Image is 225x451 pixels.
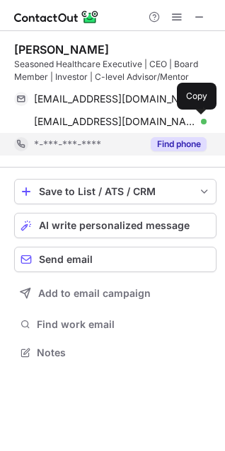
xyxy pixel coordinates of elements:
[14,247,217,272] button: Send email
[34,93,196,105] span: [EMAIL_ADDRESS][DOMAIN_NAME]
[38,288,151,299] span: Add to email campaign
[151,137,207,151] button: Reveal Button
[14,281,217,306] button: Add to email campaign
[14,343,217,363] button: Notes
[39,220,190,231] span: AI write personalized message
[39,186,192,197] div: Save to List / ATS / CRM
[14,8,99,25] img: ContactOut v5.3.10
[14,213,217,238] button: AI write personalized message
[37,346,211,359] span: Notes
[14,58,217,83] div: Seasoned Healthcare Executive | CEO | Board Member | Investor | C-level Advisor/Mentor
[14,179,217,204] button: save-profile-one-click
[39,254,93,265] span: Send email
[14,42,109,57] div: [PERSON_NAME]
[37,318,211,331] span: Find work email
[14,315,217,334] button: Find work email
[34,115,196,128] span: [EMAIL_ADDRESS][DOMAIN_NAME]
